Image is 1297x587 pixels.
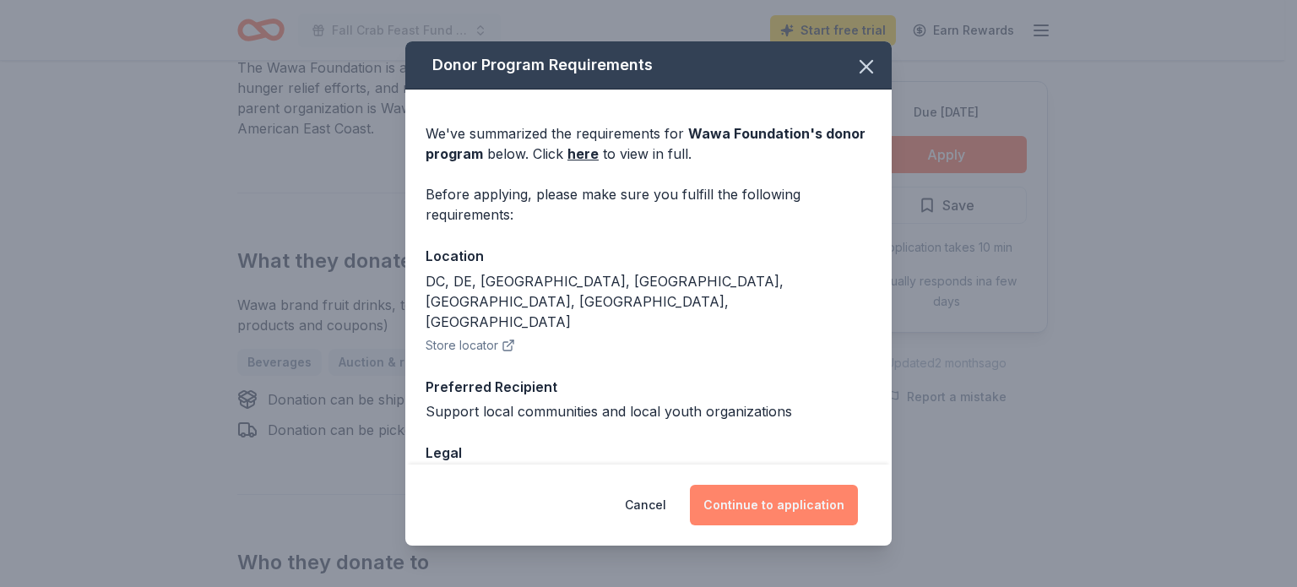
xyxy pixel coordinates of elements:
button: Store locator [426,335,515,356]
div: Support local communities and local youth organizations [426,401,871,421]
div: Donor Program Requirements [405,41,892,90]
div: DC, DE, [GEOGRAPHIC_DATA], [GEOGRAPHIC_DATA], [GEOGRAPHIC_DATA], [GEOGRAPHIC_DATA], [GEOGRAPHIC_D... [426,271,871,332]
button: Cancel [625,485,666,525]
div: Preferred Recipient [426,376,871,398]
button: Continue to application [690,485,858,525]
a: here [567,144,599,164]
div: Location [426,245,871,267]
div: Before applying, please make sure you fulfill the following requirements: [426,184,871,225]
div: We've summarized the requirements for below. Click to view in full. [426,123,871,164]
div: Legal [426,442,871,464]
